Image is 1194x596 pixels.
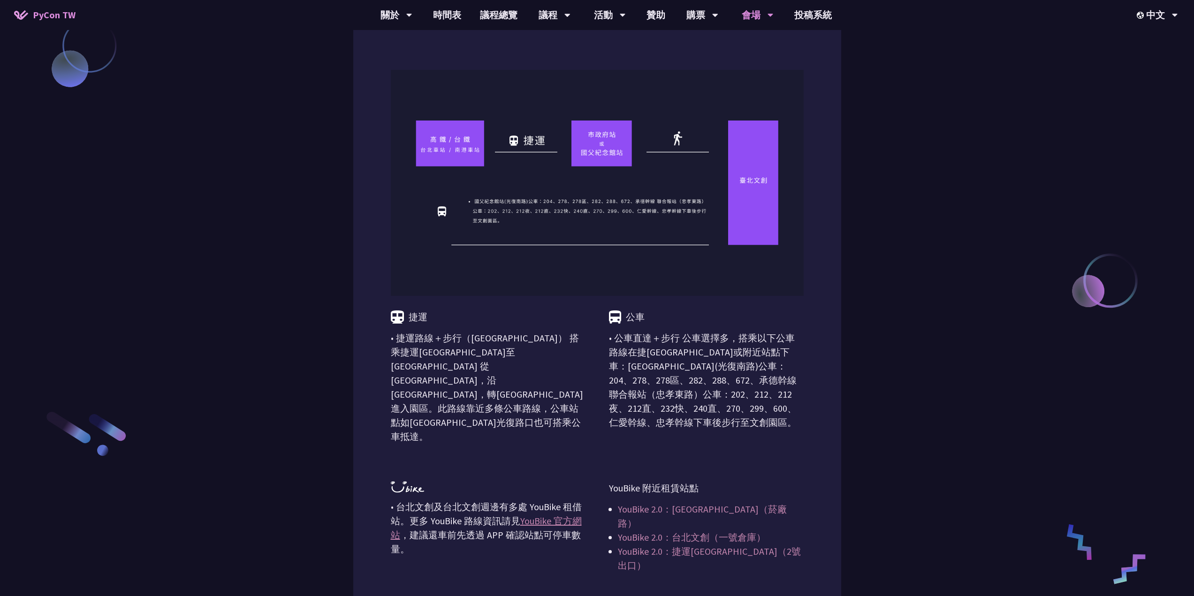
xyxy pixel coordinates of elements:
h5: 捷運 [404,310,427,324]
a: YouBike 官方網站 [391,515,582,541]
p: • 台北文創及台北文創週邊有多處 YouBike 租借站。更多 YouBike 路線資訊請見 ，建議還車前先透過 APP 確認站點可停車數量。 [391,500,586,556]
a: YouBike 2.0：捷運[GEOGRAPHIC_DATA]（2號出口） [618,545,801,571]
img: Locale Icon [1137,12,1146,19]
a: YouBike 2.0：[GEOGRAPHIC_DATA]（菸廠路） [618,503,787,529]
p: • 捷運路線＋步行（[GEOGRAPHIC_DATA]） 搭乘捷運[GEOGRAPHIC_DATA]至[GEOGRAPHIC_DATA] 從 [GEOGRAPHIC_DATA]，沿[GEOGRA... [391,331,586,444]
img: bus-new.dbd4a5e.svg [609,310,621,324]
img: mrt.ee554cf.svg [391,310,404,324]
a: PyCon TW [5,3,85,27]
p: • 公車直達＋步行 公車選擇多，搭乘以下公車路線在捷[GEOGRAPHIC_DATA]或附近站點下車：[GEOGRAPHIC_DATA](光復南路)公車：204、278、278區、282、288... [609,331,804,430]
span: PyCon TW [33,8,76,22]
div: YouBike 附近租賃站點 [609,467,804,502]
img: Home icon of PyCon TW 2025 [14,10,28,20]
img: uBike.f99dc74.svg [391,481,424,493]
a: YouBike 2.0：台北文創（一號倉庫） [618,531,766,543]
h5: 公車 [621,310,645,324]
img: publicTransporterGuide-md.74a83ba.png [391,70,804,296]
